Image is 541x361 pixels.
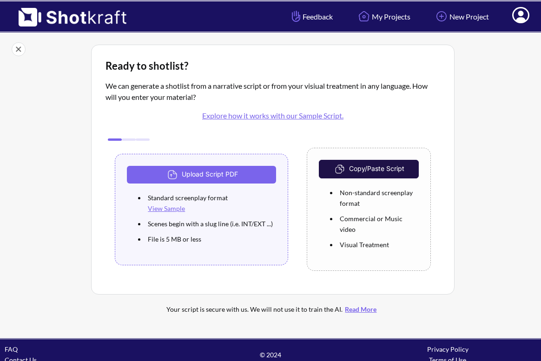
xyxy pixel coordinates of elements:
li: Scenes begin with a slug line (i.e. INT/EXT ...) [145,216,276,231]
a: My Projects [349,4,417,29]
a: FAQ [5,345,18,353]
li: Standard screenplay format [145,190,276,216]
li: Visual Treatment [337,237,418,252]
li: Non-standard screenplay format [337,185,418,211]
img: Upload Icon [165,168,182,182]
img: CopyAndPaste Icon [333,162,349,176]
a: Explore how it works with our Sample Script. [202,111,343,120]
div: Privacy Policy [359,344,536,354]
button: Copy/Paste Script [319,160,418,178]
a: Read More [343,305,379,313]
img: Add Icon [434,8,449,24]
img: Hand Icon [290,8,303,24]
div: Your script is secure with us. We will not use it to train the AI. [124,304,422,315]
a: New Project [427,4,496,29]
img: Close Icon [12,42,26,56]
img: Home Icon [356,8,372,24]
p: We can generate a shotlist from a narrative script or from your visiual treatment in any language... [106,80,440,129]
a: View Sample [148,204,185,212]
li: File is 5 MB or less [145,231,276,247]
div: Ready to shotlist? [106,59,440,73]
span: © 2024 [182,349,359,360]
li: Commercial or Music video [337,211,418,237]
button: Upload Script PDF [127,166,276,184]
span: Feedback [290,11,333,22]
